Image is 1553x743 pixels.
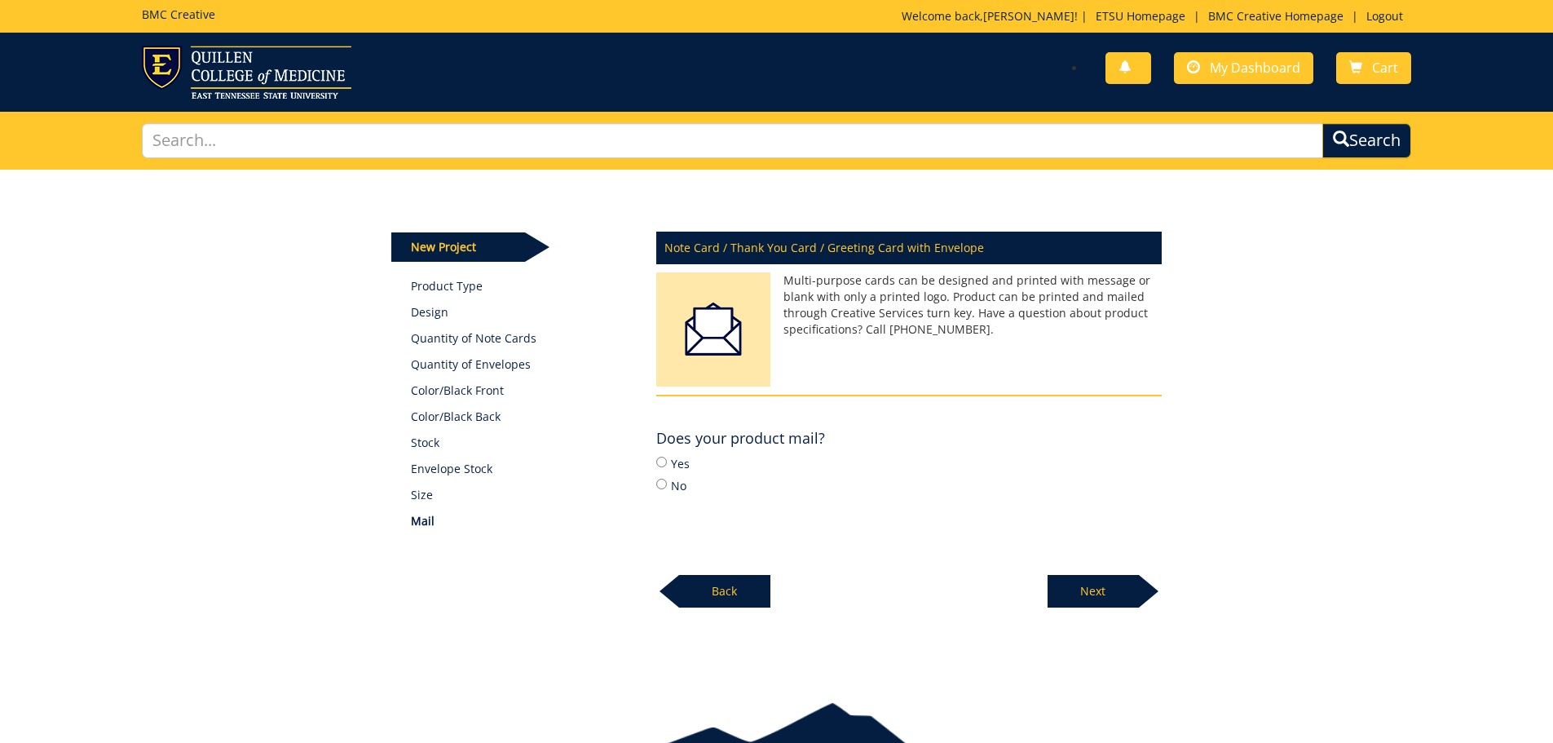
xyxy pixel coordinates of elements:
[1322,123,1411,158] button: Search
[411,278,632,294] a: Product Type
[656,272,1162,338] p: Multi-purpose cards can be designed and printed with message or blank with only a printed logo. P...
[411,383,632,399] p: Color/Black Front
[656,431,825,447] h4: Does your product mail?
[411,330,632,347] p: Quantity of Note Cards
[656,232,1162,264] p: Note Card / Thank You Card / Greeting Card with Envelope
[1358,8,1411,24] a: Logout
[391,232,525,262] p: New Project
[656,479,667,489] input: No
[142,46,351,99] img: ETSU logo
[656,476,1162,494] label: No
[1048,575,1139,608] p: Next
[1372,59,1398,77] span: Cart
[1210,59,1300,77] span: My Dashboard
[411,435,632,451] p: Stock
[142,8,215,20] h5: BMC Creative
[411,461,632,477] p: Envelope Stock
[411,513,632,529] p: Mail
[142,123,1324,158] input: Search...
[1200,8,1352,24] a: BMC Creative Homepage
[411,356,632,373] p: Quantity of Envelopes
[411,409,632,425] p: Color/Black Back
[411,487,632,503] p: Size
[1336,52,1411,84] a: Cart
[656,454,1162,472] label: Yes
[1174,52,1313,84] a: My Dashboard
[1088,8,1193,24] a: ETSU Homepage
[983,8,1074,24] a: [PERSON_NAME]
[902,8,1411,24] p: Welcome back, ! | | |
[679,575,770,608] p: Back
[411,304,632,321] p: Design
[656,457,667,467] input: Yes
